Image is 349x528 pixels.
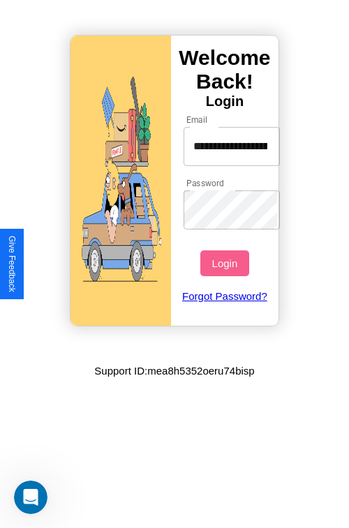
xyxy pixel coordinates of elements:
[14,481,47,514] iframe: Intercom live chat
[7,236,17,292] div: Give Feedback
[186,114,208,126] label: Email
[94,361,254,380] p: Support ID: mea8h5352oeru74bisp
[200,250,248,276] button: Login
[171,93,279,110] h4: Login
[177,276,274,316] a: Forgot Password?
[70,36,171,326] img: gif
[186,177,223,189] label: Password
[171,46,279,93] h3: Welcome Back!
